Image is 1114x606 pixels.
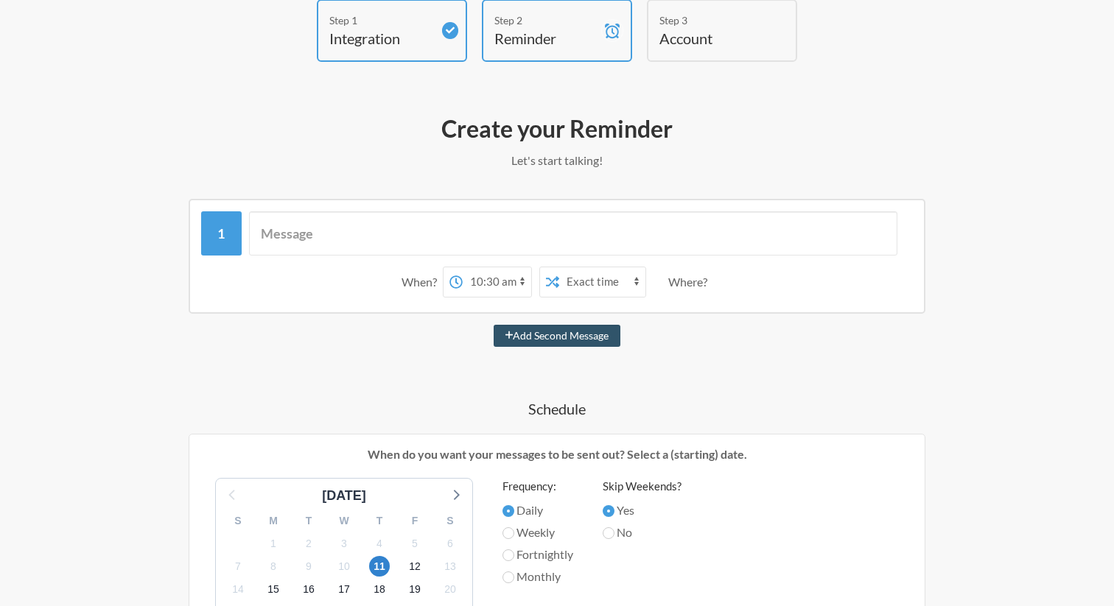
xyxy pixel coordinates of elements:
span: Monday, October 6, 2025 [440,533,460,554]
h4: Schedule [130,398,984,419]
div: T [362,510,397,532]
input: Weekly [502,527,514,539]
input: Message [249,211,898,256]
label: Monthly [502,568,573,585]
span: Thursday, October 16, 2025 [298,579,319,600]
label: Weekly [502,524,573,541]
span: Sunday, October 12, 2025 [404,556,425,577]
input: Daily [502,505,514,517]
div: When? [402,267,443,297]
span: Monday, October 13, 2025 [440,556,460,577]
p: Let's start talking! [130,152,984,169]
div: Step 2 [494,13,598,28]
div: キーワード流入 [171,88,237,98]
span: Wednesday, October 8, 2025 [263,556,284,577]
span: Tuesday, October 7, 2025 [228,556,248,577]
span: Saturday, October 11, 2025 [369,556,390,577]
span: Sunday, October 5, 2025 [404,533,425,554]
input: Yes [603,505,614,517]
input: No [603,527,614,539]
div: Step 3 [659,13,763,28]
span: Friday, October 17, 2025 [334,579,354,600]
span: Friday, October 10, 2025 [334,556,354,577]
img: tab_keywords_by_traffic_grey.svg [155,87,167,99]
div: F [397,510,432,532]
div: Where? [668,267,713,297]
div: ドメイン概要 [66,88,123,98]
div: Step 1 [329,13,432,28]
label: Frequency: [502,478,573,495]
span: Wednesday, October 15, 2025 [263,579,284,600]
div: v 4.0.25 [41,24,72,35]
label: No [603,524,682,541]
span: Wednesday, October 1, 2025 [263,533,284,554]
div: ドメイン: [DOMAIN_NAME] [38,38,170,52]
h2: Create your Reminder [130,113,984,144]
div: S [432,510,468,532]
input: Monthly [502,571,514,583]
img: tab_domain_overview_orange.svg [50,87,62,99]
input: Fortnightly [502,549,514,561]
label: Daily [502,501,573,519]
img: logo_orange.svg [24,24,35,35]
img: website_grey.svg [24,38,35,52]
label: Yes [603,501,682,519]
span: Friday, October 3, 2025 [334,533,354,554]
span: Thursday, October 9, 2025 [298,556,319,577]
span: Saturday, October 18, 2025 [369,579,390,600]
span: Sunday, October 19, 2025 [404,579,425,600]
span: Tuesday, October 14, 2025 [228,579,248,600]
h4: Reminder [494,28,598,49]
div: M [256,510,291,532]
div: T [291,510,326,532]
span: Monday, October 20, 2025 [440,579,460,600]
span: Saturday, October 4, 2025 [369,533,390,554]
span: Thursday, October 2, 2025 [298,533,319,554]
div: [DATE] [316,486,372,506]
label: Skip Weekends? [603,478,682,495]
h4: Account [659,28,763,49]
div: S [220,510,256,532]
p: When do you want your messages to be sent out? Select a (starting) date. [200,445,914,463]
h4: Integration [329,28,432,49]
button: Add Second Message [494,325,621,347]
label: Fortnightly [502,546,573,563]
div: W [326,510,362,532]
